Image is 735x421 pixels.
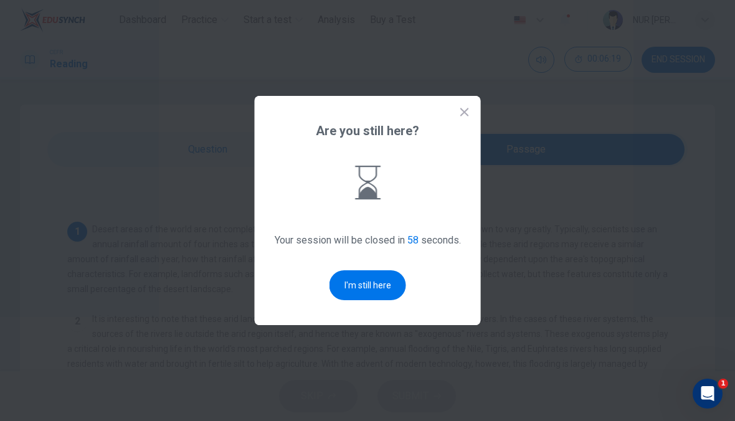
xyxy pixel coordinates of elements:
[330,270,406,300] button: I'm still here
[718,379,728,389] span: 1
[693,379,723,409] iframe: Intercom live chat
[407,234,419,246] span: 58
[316,121,419,141] span: Are you still here?
[275,230,461,250] span: Your session will be closed in seconds.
